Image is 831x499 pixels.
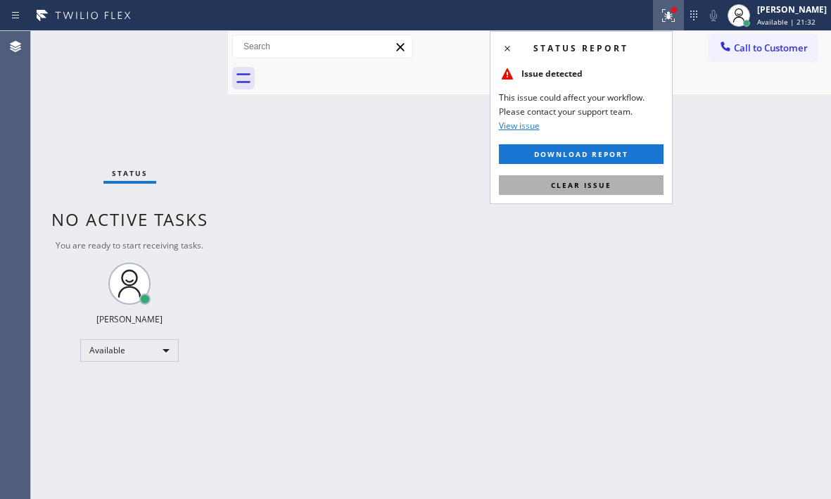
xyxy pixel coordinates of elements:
span: Available | 21:32 [757,17,816,27]
span: Call to Customer [734,42,808,54]
div: [PERSON_NAME] [757,4,827,15]
div: Available [80,339,179,362]
button: Mute [704,6,723,25]
div: [PERSON_NAME] [96,313,163,325]
span: You are ready to start receiving tasks. [56,239,203,251]
span: No active tasks [51,208,208,231]
input: Search [233,35,412,58]
span: Status [112,168,148,178]
button: Call to Customer [709,34,817,61]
